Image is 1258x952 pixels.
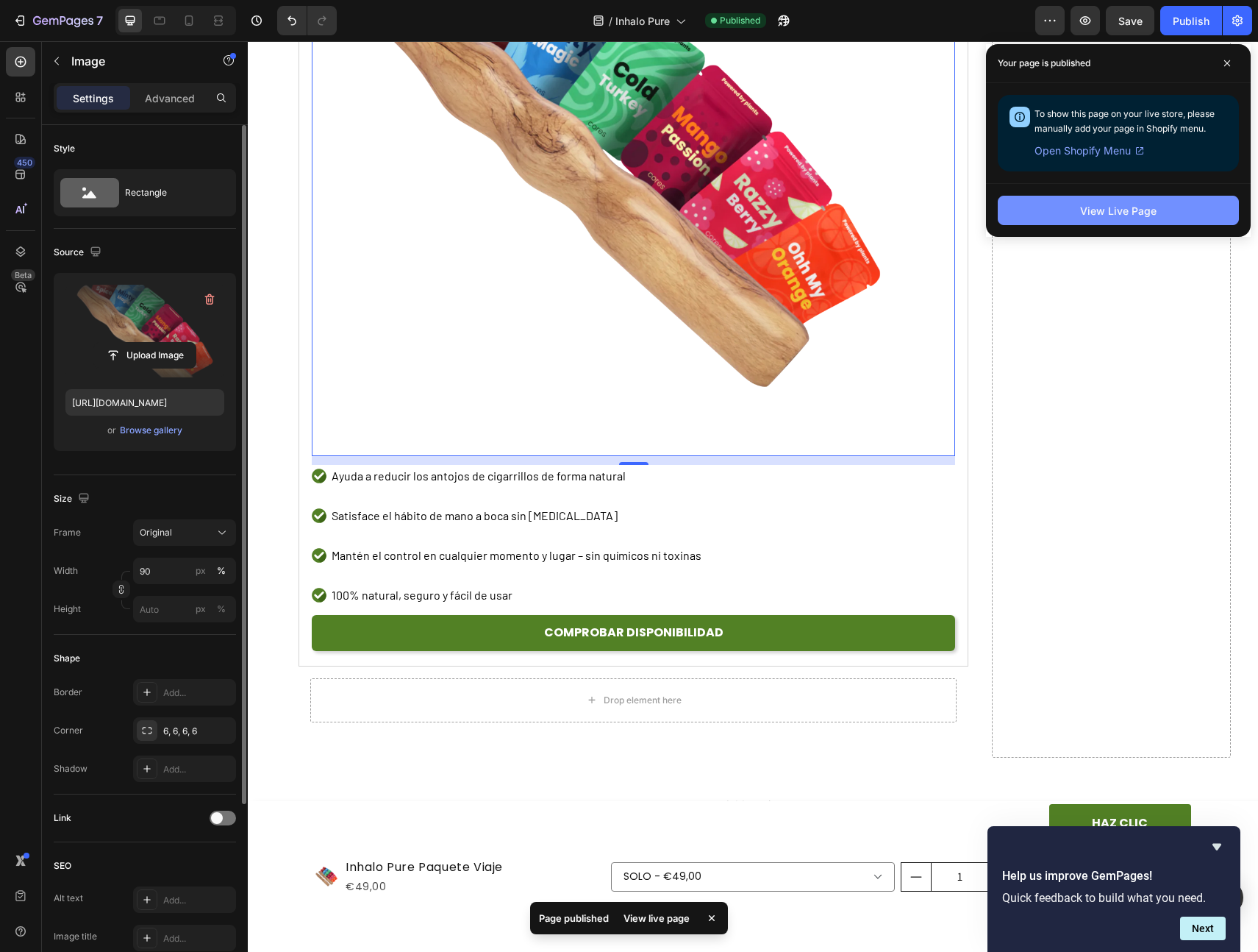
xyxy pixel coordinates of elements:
div: Add... [163,932,232,945]
p: 7 [96,12,103,29]
button: 7 [6,6,110,35]
button: Hide survey [1208,838,1226,856]
label: Frame [54,526,81,539]
span: Inhalo Pure [615,13,670,29]
span: or [107,422,116,439]
div: 450 [14,157,35,168]
div: Rectangle [125,176,215,210]
div: Image title [54,930,97,943]
span: Save [1118,15,1143,27]
input: px% [133,596,236,622]
div: Add... [163,763,232,776]
button: px [212,600,230,618]
span: Add section [471,756,540,771]
div: % [217,564,226,578]
iframe: Design area [248,41,1258,952]
p: Quick feedback to build what you need. [1002,891,1226,905]
div: px [196,564,206,578]
span: To show this page on your live store, please manually add your page in Shopify menu. [1034,108,1215,134]
div: Help us improve GemPages! [1002,838,1226,940]
div: Alt text [54,892,83,905]
strong: HAZ CLIC AQUÍ PARA VER EL PRECIO Y LA DISPONIBILIDAD [834,772,911,899]
button: increment [740,822,770,850]
span: Original [140,526,172,539]
p: Settings [73,90,114,106]
button: Publish [1160,6,1222,35]
button: View Live Page [998,196,1239,225]
p: Satisface el hábito de mano a boca sin [MEDICAL_DATA] [84,466,454,483]
div: SEO [54,859,71,873]
div: Add... [163,686,232,700]
p: Mantén el control en cualquier momento y lugar – sin químicos ni toxinas [84,505,454,523]
strong: COMPROBAR DISPONIBILIDAD [296,583,476,600]
div: Corner [54,724,83,737]
p: Advanced [145,90,195,106]
div: Undo/Redo [277,6,337,35]
button: decrement [654,822,683,850]
h2: Help us improve GemPages! [1002,867,1226,885]
div: Add... [163,894,232,907]
button: Browse gallery [119,423,183,438]
button: Save [1106,6,1154,35]
p: 100% natural, seguro y fácil de usar [84,545,454,563]
div: % [217,603,226,616]
span: / [609,13,612,29]
div: Size [54,489,93,509]
div: Shape [54,652,80,665]
button: Upload Image [93,342,196,369]
div: px [196,603,206,616]
button: Original [133,519,236,546]
p: Page published [539,911,609,926]
span: Published [720,14,760,27]
div: View Live Page [1080,203,1157,219]
div: 6, 6, 6, 6 [163,725,232,738]
input: px% [133,558,236,584]
button: px [212,562,230,580]
div: Shadow [54,762,87,775]
div: Publish [1173,13,1209,29]
div: Beta [11,269,35,281]
input: quantity [683,822,740,850]
div: 👉 👈 [819,772,926,899]
div: View live page [615,908,698,928]
div: Browse gallery [120,424,182,437]
button: % [192,562,210,580]
input: https://example.com/image.jpg [65,389,224,416]
div: Style [54,142,75,155]
button: 👉 <strong>HAZ CLIC AQUÍ PARA VER EL PRECIO Y LA DISPONIBILIDAD</strong> 👈 [801,763,943,908]
p: Ayuda a reducir los antojos de cigarrillos de forma natural [84,426,454,444]
label: Height [54,603,81,616]
p: Image [71,52,196,70]
div: Source [54,243,104,263]
button: Next question [1180,917,1226,940]
label: Width [54,564,78,578]
span: Open Shopify Menu [1034,142,1131,160]
p: Your page is published [998,56,1090,71]
a: COMPROBAR DISPONIBILIDAD [64,574,707,610]
div: Link [54,811,71,825]
div: Border [54,686,82,699]
div: Drop element here [356,653,434,665]
button: % [192,600,210,618]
